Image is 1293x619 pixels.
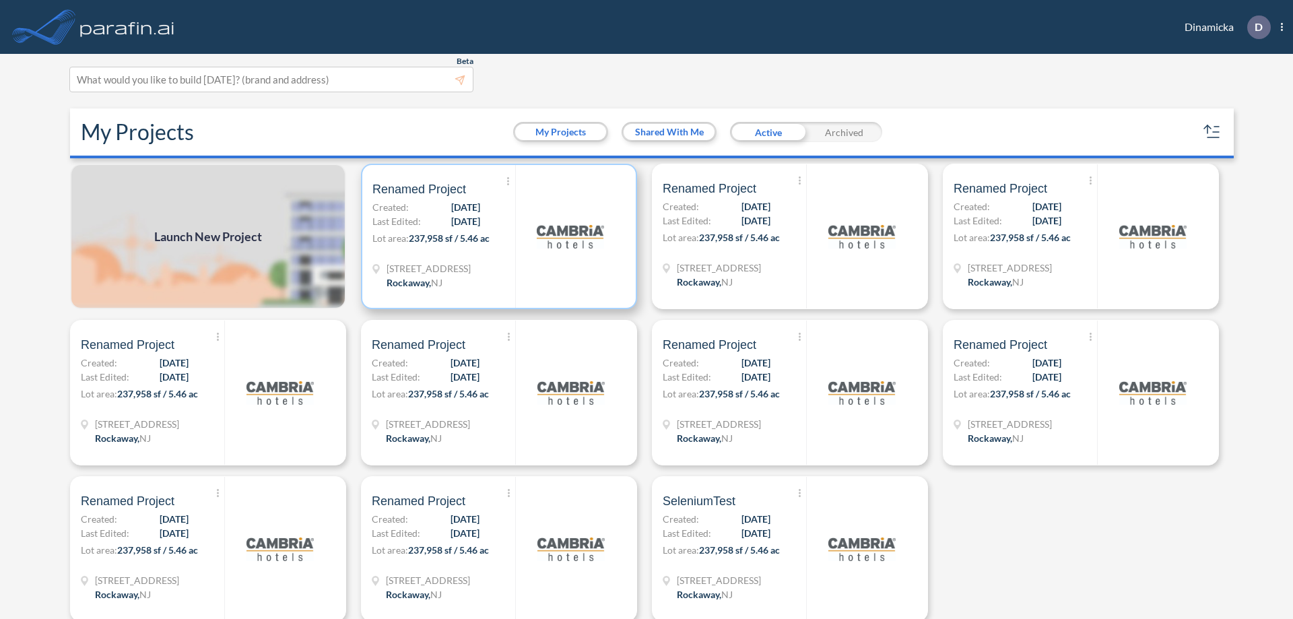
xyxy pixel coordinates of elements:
span: 237,958 sf / 5.46 ac [990,232,1071,243]
div: Rockaway, NJ [386,431,442,445]
span: Created: [372,512,408,526]
span: 321 Mt Hope Ave [677,573,761,587]
span: [DATE] [1032,214,1061,228]
span: 237,958 sf / 5.46 ac [699,232,780,243]
span: 321 Mt Hope Ave [386,573,470,587]
span: Lot area: [372,544,408,556]
span: Created: [663,199,699,214]
span: Last Edited: [372,526,420,540]
span: Rockaway , [386,432,430,444]
span: Lot area: [81,544,117,556]
img: logo [537,359,605,426]
span: NJ [1012,276,1024,288]
span: [DATE] [741,214,770,228]
div: Rockaway, NJ [677,587,733,601]
span: [DATE] [741,370,770,384]
span: Created: [81,356,117,370]
span: Last Edited: [81,526,129,540]
div: Active [730,122,806,142]
span: 321 Mt Hope Ave [677,261,761,275]
span: 237,958 sf / 5.46 ac [699,388,780,399]
span: [DATE] [1032,199,1061,214]
button: Shared With Me [624,124,715,140]
span: [DATE] [451,214,480,228]
span: [DATE] [451,370,479,384]
img: logo [828,359,896,426]
span: NJ [431,277,442,288]
span: Last Edited: [663,214,711,228]
span: Renamed Project [372,337,465,353]
img: logo [1119,203,1187,270]
span: 321 Mt Hope Ave [95,573,179,587]
span: Last Edited: [81,370,129,384]
span: Lot area: [663,544,699,556]
span: Lot area: [954,388,990,399]
div: Rockaway, NJ [968,275,1024,289]
span: NJ [430,432,442,444]
span: 321 Mt Hope Ave [968,417,1052,431]
span: Launch New Project [154,228,262,246]
span: [DATE] [741,526,770,540]
span: Renamed Project [81,337,174,353]
span: Renamed Project [372,493,465,509]
div: Rockaway, NJ [677,431,733,445]
span: [DATE] [741,512,770,526]
span: NJ [721,276,733,288]
span: Lot area: [81,388,117,399]
span: NJ [430,589,442,600]
span: Rockaway , [387,277,431,288]
span: Created: [663,512,699,526]
span: [DATE] [160,356,189,370]
span: 237,958 sf / 5.46 ac [990,388,1071,399]
span: [DATE] [1032,356,1061,370]
div: Archived [806,122,882,142]
span: Rockaway , [968,276,1012,288]
span: 237,958 sf / 5.46 ac [699,544,780,556]
span: [DATE] [451,526,479,540]
span: Lot area: [954,232,990,243]
span: 237,958 sf / 5.46 ac [408,544,489,556]
img: add [70,164,346,309]
span: Rockaway , [95,432,139,444]
span: Created: [81,512,117,526]
span: Last Edited: [954,214,1002,228]
span: [DATE] [160,512,189,526]
span: Rockaway , [95,589,139,600]
span: Renamed Project [663,337,756,353]
span: Renamed Project [663,181,756,197]
img: logo [77,13,177,40]
span: [DATE] [1032,370,1061,384]
div: Rockaway, NJ [968,431,1024,445]
span: Renamed Project [372,181,466,197]
span: Created: [954,199,990,214]
span: [DATE] [160,526,189,540]
span: NJ [721,589,733,600]
span: 321 Mt Hope Ave [968,261,1052,275]
span: 237,958 sf / 5.46 ac [117,388,198,399]
span: Lot area: [663,388,699,399]
span: Renamed Project [81,493,174,509]
img: logo [1119,359,1187,426]
span: 321 Mt Hope Ave [95,417,179,431]
span: Rockaway , [677,589,721,600]
span: 321 Mt Hope Ave [386,417,470,431]
span: Last Edited: [954,370,1002,384]
span: [DATE] [451,356,479,370]
a: Launch New Project [70,164,346,309]
span: Last Edited: [663,370,711,384]
img: logo [828,203,896,270]
span: Rockaway , [677,276,721,288]
img: logo [537,515,605,583]
button: My Projects [515,124,606,140]
span: Lot area: [372,388,408,399]
span: Beta [457,56,473,67]
span: [DATE] [741,356,770,370]
span: NJ [139,589,151,600]
span: Renamed Project [954,337,1047,353]
div: Rockaway, NJ [95,431,151,445]
span: 237,958 sf / 5.46 ac [117,544,198,556]
span: 321 Mt Hope Ave [387,261,471,275]
span: Rockaway , [677,432,721,444]
span: Lot area: [372,232,409,244]
div: Dinamicka [1164,15,1283,39]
